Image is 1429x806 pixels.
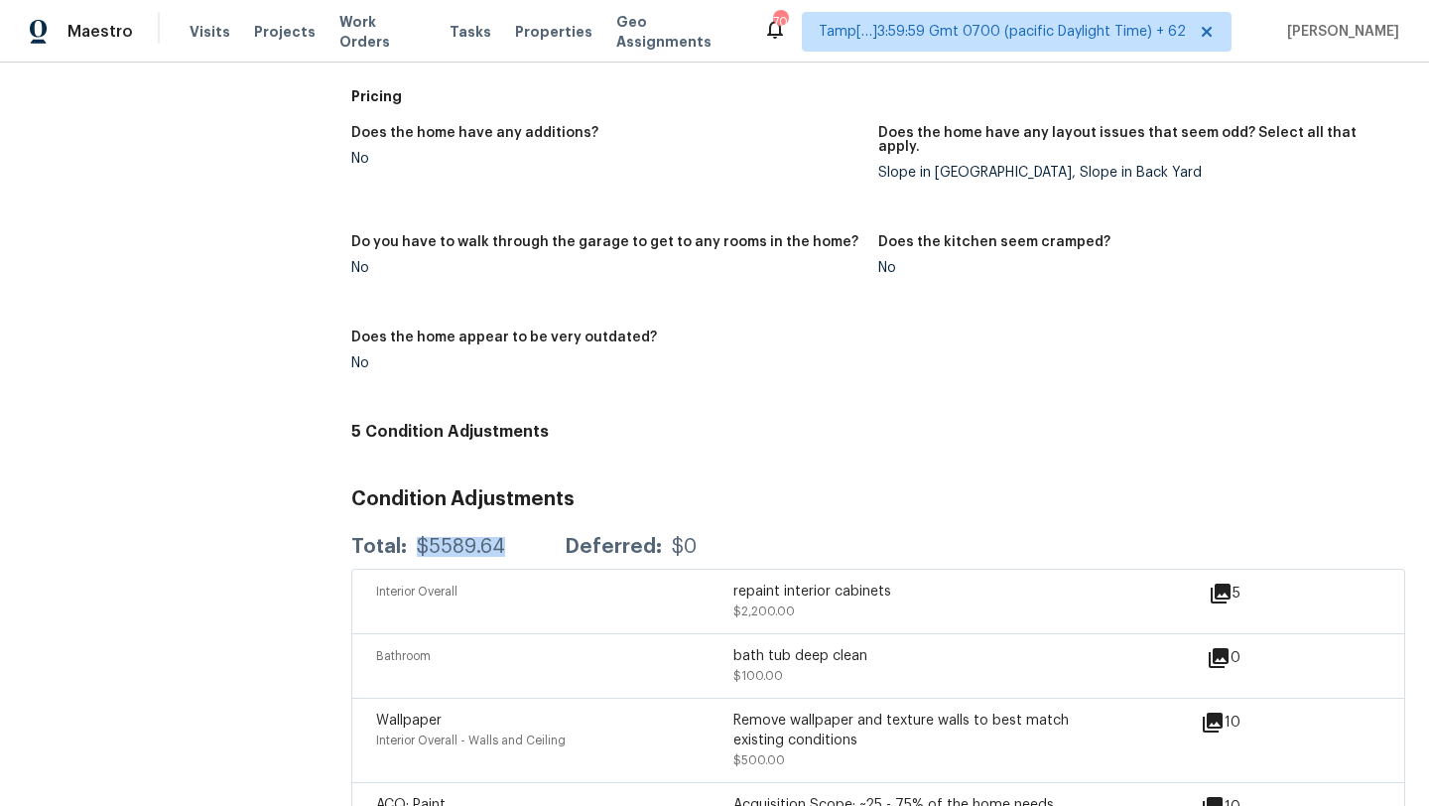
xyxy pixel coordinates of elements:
div: No [351,356,862,370]
span: Tasks [450,25,491,39]
h5: Does the home have any additions? [351,126,598,140]
h5: Pricing [351,86,1405,106]
span: [PERSON_NAME] [1279,22,1399,42]
span: Properties [515,22,592,42]
span: Interior Overall - Walls and Ceiling [376,735,566,746]
span: Bathroom [376,650,431,662]
div: 703 [773,12,787,32]
span: Interior Overall [376,586,457,598]
h5: Does the home have any layout issues that seem odd? Select all that apply. [878,126,1389,154]
span: $100.00 [733,670,783,682]
div: 5 [1209,582,1304,605]
div: No [351,261,862,275]
span: Wallpaper [376,714,442,728]
span: $500.00 [733,754,785,766]
div: Total: [351,537,407,557]
div: No [878,261,1389,275]
h5: Do you have to walk through the garage to get to any rooms in the home? [351,235,858,249]
span: Work Orders [339,12,426,52]
span: Visits [190,22,230,42]
span: Projects [254,22,316,42]
span: $2,200.00 [733,605,795,617]
div: 0 [1207,646,1304,670]
div: 10 [1201,711,1304,735]
h3: Condition Adjustments [351,489,1405,509]
div: No [351,152,862,166]
span: Maestro [67,22,133,42]
span: Tamp[…]3:59:59 Gmt 0700 (pacific Daylight Time) + 62 [819,22,1186,42]
div: $5589.64 [417,537,505,557]
h5: Does the home appear to be very outdated? [351,331,657,344]
h5: Does the kitchen seem cramped? [878,235,1110,249]
div: Slope in [GEOGRAPHIC_DATA], Slope in Back Yard [878,166,1389,180]
div: bath tub deep clean [733,646,1091,666]
div: repaint interior cabinets [733,582,1091,602]
div: Deferred: [565,537,662,557]
div: Remove wallpaper and texture walls to best match existing conditions [733,711,1091,750]
div: $0 [672,537,697,557]
span: Geo Assignments [616,12,739,52]
h4: 5 Condition Adjustments [351,422,1405,442]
